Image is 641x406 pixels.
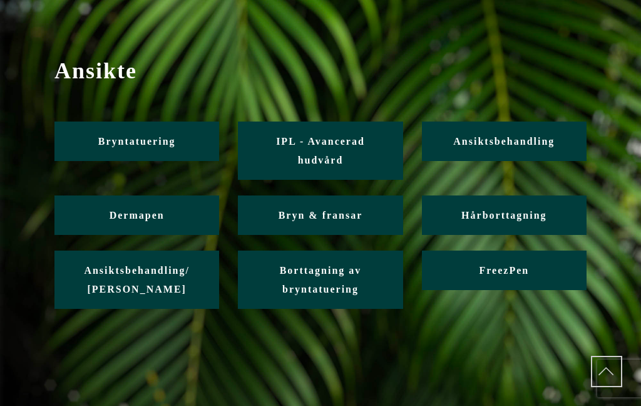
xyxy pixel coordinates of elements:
[279,210,363,221] span: Bryn & fransar
[238,251,403,309] a: Borttagning av bryntatuering
[110,210,165,221] span: Dermapen
[453,136,555,147] span: Ansiktsbehandling
[84,265,190,294] span: Ansiktsbehandling/ [PERSON_NAME]
[54,195,219,235] a: Dermapen
[280,265,362,294] span: Borttagning av bryntatuering
[238,195,403,235] a: Bryn & fransar
[422,195,587,235] a: Hårborttagning
[98,136,176,147] span: Bryntatuering
[54,58,587,84] span: Ansikte
[479,265,529,276] span: FreezPen
[276,136,365,165] span: IPL - Avancerad hudvård
[238,122,403,180] a: IPL - Avancerad hudvård
[461,210,546,221] span: Hårborttagning
[422,251,587,290] a: FreezPen
[422,122,587,161] a: Ansiktsbehandling
[54,122,219,161] a: Bryntatuering
[54,251,219,309] a: Ansiktsbehandling/ [PERSON_NAME]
